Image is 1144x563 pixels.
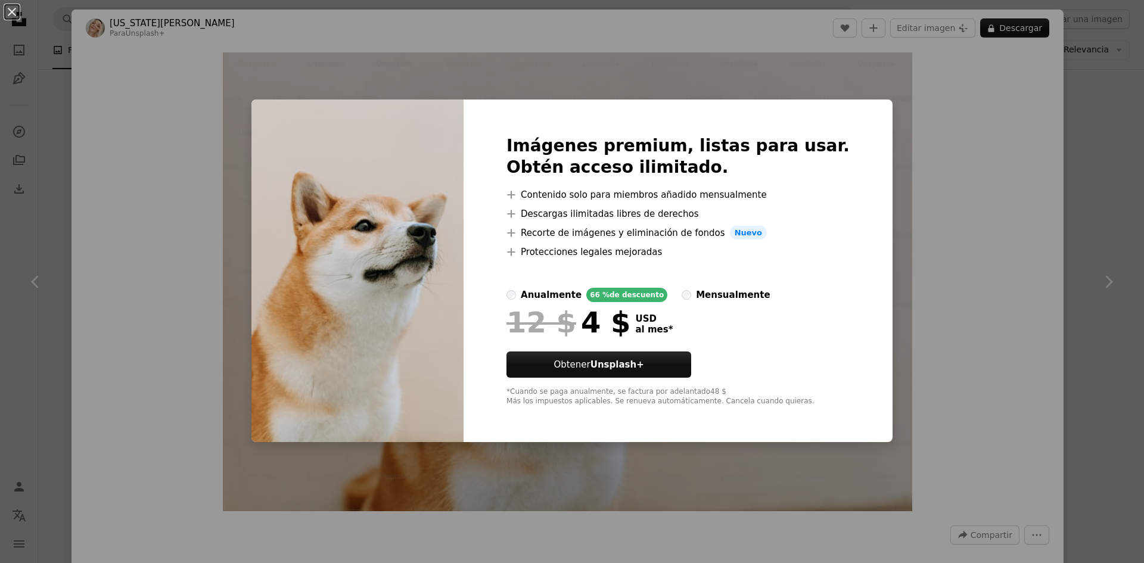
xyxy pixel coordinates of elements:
div: *Cuando se paga anualmente, se factura por adelantado 48 $ Más los impuestos aplicables. Se renue... [506,387,850,406]
button: ObtenerUnsplash+ [506,352,691,378]
span: USD [635,313,673,324]
input: anualmente66 %de descuento [506,290,516,300]
li: Protecciones legales mejoradas [506,245,850,259]
span: Nuevo [730,226,767,240]
div: 4 $ [506,307,630,338]
li: Contenido solo para miembros añadido mensualmente [506,188,850,202]
div: mensualmente [696,288,770,302]
input: mensualmente [682,290,691,300]
div: 66 % de descuento [586,288,667,302]
span: al mes * [635,324,673,335]
li: Recorte de imágenes y eliminación de fondos [506,226,850,240]
h2: Imágenes premium, listas para usar. Obtén acceso ilimitado. [506,135,850,178]
div: anualmente [521,288,582,302]
li: Descargas ilimitadas libres de derechos [506,207,850,221]
img: premium_photo-1718652461443-4578c0b5ef4b [251,99,464,443]
span: 12 $ [506,307,576,338]
strong: Unsplash+ [590,359,644,370]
